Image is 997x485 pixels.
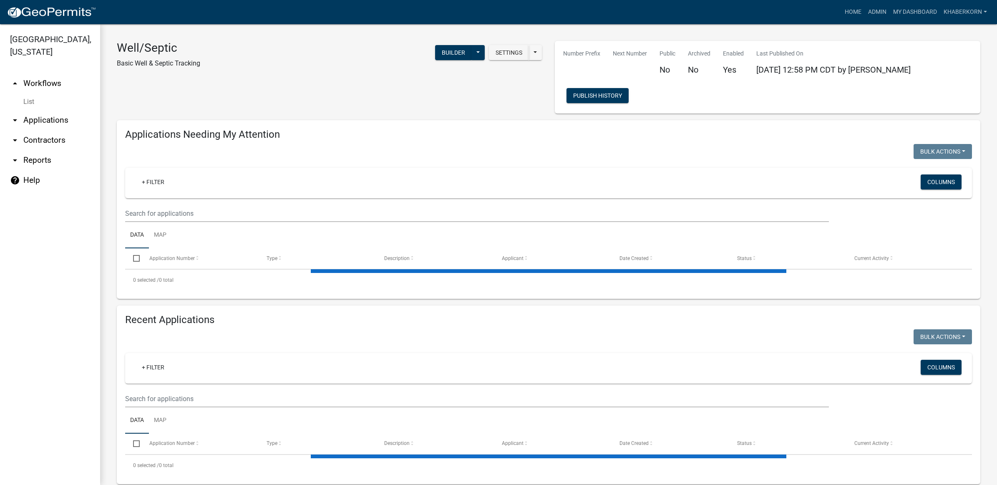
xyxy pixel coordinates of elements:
[865,4,890,20] a: Admin
[10,175,20,185] i: help
[489,45,529,60] button: Settings
[125,205,829,222] input: Search for applications
[494,248,612,268] datatable-header-cell: Applicant
[566,93,629,100] wm-modal-confirm: Workflow Publish History
[149,440,195,446] span: Application Number
[737,255,752,261] span: Status
[613,49,647,58] p: Next Number
[267,440,277,446] span: Type
[854,440,889,446] span: Current Activity
[135,360,171,375] a: + Filter
[125,407,149,434] a: Data
[133,277,159,283] span: 0 selected /
[435,45,472,60] button: Builder
[125,390,829,407] input: Search for applications
[723,49,744,58] p: Enabled
[259,248,376,268] datatable-header-cell: Type
[494,434,612,454] datatable-header-cell: Applicant
[502,255,524,261] span: Applicant
[737,440,752,446] span: Status
[259,434,376,454] datatable-header-cell: Type
[267,255,277,261] span: Type
[502,440,524,446] span: Applicant
[384,440,410,446] span: Description
[563,49,600,58] p: Number Prefix
[612,434,729,454] datatable-header-cell: Date Created
[125,314,972,326] h4: Recent Applications
[914,329,972,344] button: Bulk Actions
[125,270,972,290] div: 0 total
[940,4,990,20] a: khaberkorn
[914,144,972,159] button: Bulk Actions
[846,434,964,454] datatable-header-cell: Current Activity
[10,135,20,145] i: arrow_drop_down
[141,434,259,454] datatable-header-cell: Application Number
[612,248,729,268] datatable-header-cell: Date Created
[149,407,171,434] a: Map
[10,78,20,88] i: arrow_drop_up
[756,65,911,75] span: [DATE] 12:58 PM CDT by [PERSON_NAME]
[688,65,710,75] h5: No
[10,115,20,125] i: arrow_drop_down
[890,4,940,20] a: My Dashboard
[384,255,410,261] span: Description
[125,248,141,268] datatable-header-cell: Select
[619,440,649,446] span: Date Created
[149,222,171,249] a: Map
[125,434,141,454] datatable-header-cell: Select
[660,49,675,58] p: Public
[135,174,171,189] a: + Filter
[841,4,865,20] a: Home
[921,174,962,189] button: Columns
[117,58,200,68] p: Basic Well & Septic Tracking
[729,434,846,454] datatable-header-cell: Status
[756,49,911,58] p: Last Published On
[723,65,744,75] h5: Yes
[846,248,964,268] datatable-header-cell: Current Activity
[376,434,494,454] datatable-header-cell: Description
[619,255,649,261] span: Date Created
[566,88,629,103] button: Publish History
[921,360,962,375] button: Columns
[117,41,200,55] h3: Well/Septic
[149,255,195,261] span: Application Number
[125,222,149,249] a: Data
[688,49,710,58] p: Archived
[376,248,494,268] datatable-header-cell: Description
[729,248,846,268] datatable-header-cell: Status
[125,455,972,476] div: 0 total
[125,129,972,141] h4: Applications Needing My Attention
[141,248,259,268] datatable-header-cell: Application Number
[660,65,675,75] h5: No
[10,155,20,165] i: arrow_drop_down
[133,462,159,468] span: 0 selected /
[854,255,889,261] span: Current Activity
